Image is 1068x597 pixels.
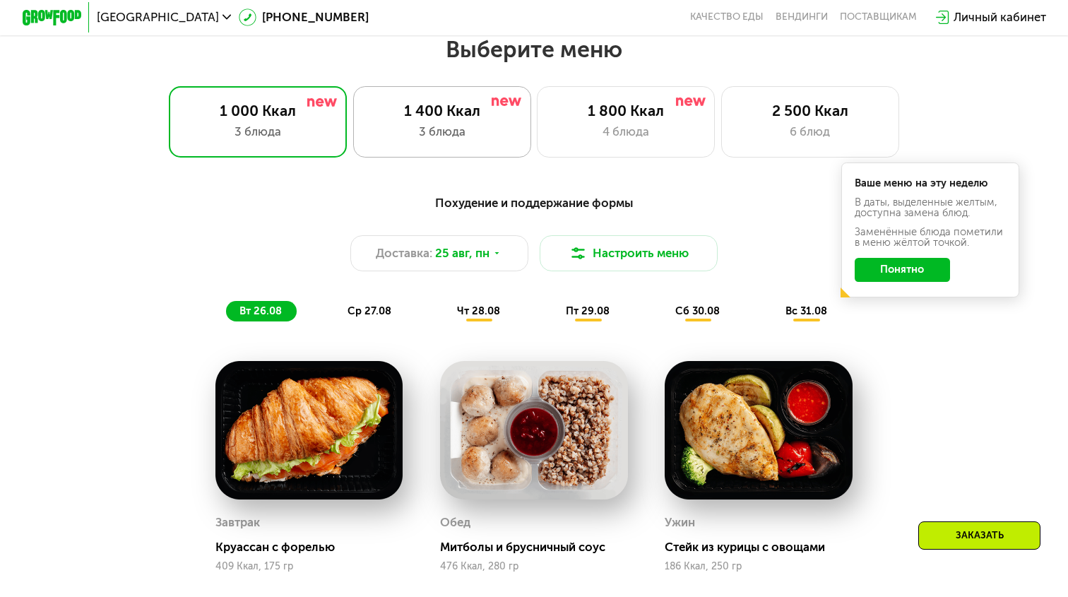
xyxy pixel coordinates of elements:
[457,305,500,317] span: чт 28.08
[954,8,1046,26] div: Личный кабинет
[435,244,490,262] span: 25 авг, пн
[552,102,699,119] div: 1 800 Ккал
[566,305,610,317] span: пт 29.08
[855,178,1006,189] div: Ваше меню на эту неделю
[776,11,828,23] a: Вендинги
[97,11,219,23] span: [GEOGRAPHIC_DATA]
[215,512,260,534] div: Завтрак
[665,561,853,572] div: 186 Ккал, 250 гр
[855,258,951,282] button: Понятно
[369,102,516,119] div: 1 400 Ккал
[369,123,516,141] div: 3 блюда
[440,540,640,555] div: Митболы и брусничный соус
[239,305,282,317] span: вт 26.08
[855,227,1006,247] div: Заменённые блюда пометили в меню жёлтой точкой.
[184,102,331,119] div: 1 000 Ккал
[47,35,1021,64] h2: Выберите меню
[348,305,391,317] span: ср 27.08
[95,194,973,212] div: Похудение и поддержание формы
[540,235,718,271] button: Настроить меню
[675,305,720,317] span: сб 30.08
[440,512,470,534] div: Обед
[239,8,369,26] a: [PHONE_NUMBER]
[737,102,884,119] div: 2 500 Ккал
[737,123,884,141] div: 6 блюд
[690,11,764,23] a: Качество еды
[785,305,827,317] span: вс 31.08
[918,521,1040,550] div: Заказать
[440,561,628,572] div: 476 Ккал, 280 гр
[552,123,699,141] div: 4 блюда
[665,512,695,534] div: Ужин
[215,561,403,572] div: 409 Ккал, 175 гр
[215,540,415,555] div: Круассан с форелью
[840,11,917,23] div: поставщикам
[855,197,1006,218] div: В даты, выделенные желтым, доступна замена блюд.
[665,540,865,555] div: Стейк из курицы с овощами
[376,244,432,262] span: Доставка:
[184,123,331,141] div: 3 блюда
